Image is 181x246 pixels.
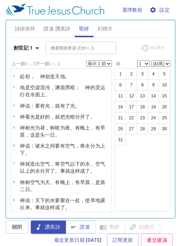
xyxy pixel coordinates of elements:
wh413: 一 [20,198,105,210]
wh3915: 。有晚上 [20,125,105,138]
wh7549: 为天 [20,179,105,192]
wh2896: ，就把光 [50,114,95,120]
button: 16 [115,101,126,113]
img: True Jesus Church [6,4,104,16]
button: 27 [126,123,137,135]
button: 18 [137,101,148,113]
button: 19 [148,101,159,113]
button: 17 [126,101,137,113]
wh259: 日 [50,132,60,138]
wh8064: 下的水 [20,198,105,210]
button: 6 [115,79,126,91]
button: 7 [126,79,137,91]
button: 1 [115,68,126,80]
button: 證道 [66,221,96,234]
button: 9 [148,79,159,91]
button: 15 [159,90,170,102]
button: 21 [115,112,126,124]
span: 9 [13,198,15,202]
button: 26 [115,123,126,135]
label: 節 [115,62,120,66]
p: 神 [20,102,80,109]
wh914: 。事就这样成了 [55,168,95,174]
button: 14 [148,90,159,102]
wh776: 是 [20,85,105,97]
button: 13 [137,90,148,102]
p: 神 [20,197,109,211]
wh3117: ，称 [20,125,105,138]
span: 最近更新日期 [DATE] [54,236,102,245]
p: 起初 [20,73,70,80]
button: 28 [137,123,148,135]
wh216: ，就有了光 [50,103,80,109]
button: 創世記 1 [11,41,44,55]
button: 23 [137,112,148,124]
span: 2 [13,85,15,89]
wh8064: 地 [60,74,70,79]
wh4325: 面 [35,92,50,97]
wh8064: 。有晚上 [20,179,105,192]
wh7363: 在水 [25,92,50,97]
wh259: 处 [20,198,105,210]
wh4325: 之间 [20,143,105,156]
wh430: 称 [20,179,105,192]
span: 6 [13,143,15,147]
button: 10 [159,79,170,91]
wh4325: 分开了 [40,168,95,174]
button: 30 [159,123,170,135]
wh3651: 。 [90,168,95,174]
button: 25 [159,112,170,124]
label: 上一節 (←, ↑) 下一節 (→, ↓) [12,62,60,66]
wh216: 为昼 [20,125,105,138]
wh559: ：要有 [30,103,80,109]
wh430: 说 [20,143,105,156]
wh8432: 要有空气 [20,143,105,156]
span: 聖經 [79,24,89,33]
button: 3 [137,68,148,80]
wh559: ：诸水 [20,143,105,156]
button: 29 [148,123,159,135]
button: 8 [137,79,148,91]
p: 神 [20,113,95,120]
wh7225: ， 神 [30,74,70,79]
wh430: 称 [20,125,105,138]
p: 神 [20,160,109,175]
wh5921: 。 [45,92,50,97]
wh430: 说 [25,103,80,109]
wh559: ：天 [20,198,105,210]
span: 選擇教程 [122,6,143,15]
button: 12 [126,90,137,102]
span: 4 [13,114,15,118]
wh4725: ，使旱 [20,198,105,210]
button: 選擇教程 [119,4,146,17]
button: 24 [148,112,159,124]
span: 1 [13,74,15,78]
wh430: 说 [20,198,105,210]
wh2822: 为夜 [20,125,105,138]
wh8415: 面 [20,85,105,97]
p: 神 [20,124,109,138]
wh6440: 上 [40,92,50,97]
wh7549: ，将空气 [20,161,105,174]
wh216: 是好的 [35,114,95,120]
wh8145: 日 [25,187,35,192]
wh2822: 分开了 [75,114,95,120]
span: 7 [13,161,15,165]
wh430: 就造出 [20,161,105,174]
span: 5 [13,125,15,129]
button: 4 [148,68,159,80]
wh7121: 暗 [20,125,105,138]
wh3117: 。 [30,187,35,192]
p: 地 [20,84,109,98]
wh3004: 地露出来 [20,198,105,210]
wh1242: ，是第二 [20,179,105,192]
p: 神 [20,179,109,193]
span: 證道 [71,223,90,231]
wh1254: 天 [55,74,70,79]
span: 關閉 [11,223,23,231]
wh922: ，渊 [20,85,105,97]
button: 22 [126,112,137,124]
wh6153: ，有早晨 [20,179,105,192]
wh8414: 混沌 [20,85,105,97]
wh1961: 光 [45,103,80,109]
